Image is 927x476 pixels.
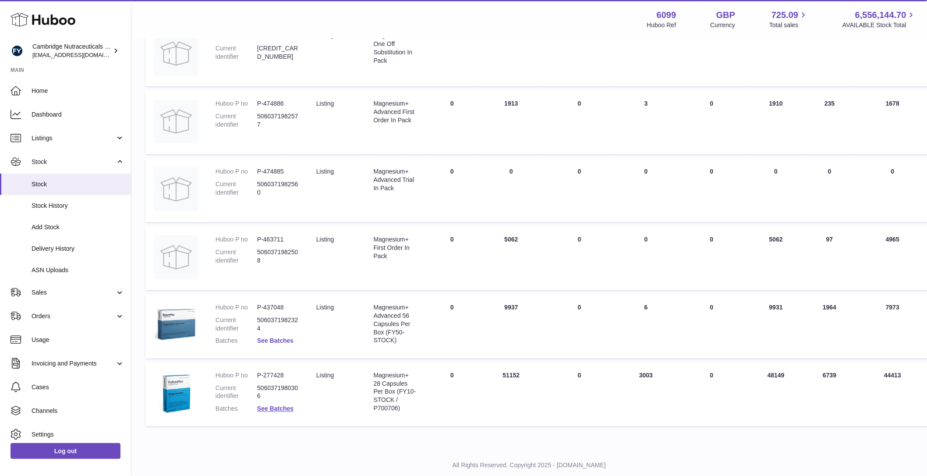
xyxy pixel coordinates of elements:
span: Invoicing and Payments [32,359,115,368]
dt: Huboo P no [216,99,257,108]
span: Total sales [769,21,808,29]
img: product image [154,167,198,211]
a: See Batches [257,405,294,412]
dd: 5060371982560 [257,180,299,197]
td: 0 [426,91,478,154]
strong: 6099 [657,9,676,21]
span: AVAILABLE Stock Total [842,21,916,29]
img: product image [154,235,198,279]
span: [EMAIL_ADDRESS][DOMAIN_NAME] [32,51,129,58]
dt: Current identifier [216,384,257,401]
div: Magnesium+ 28 Capsules Per Box (FY10-STOCK / P700706) [374,372,417,413]
div: Currency [711,21,736,29]
dd: P-437048 [257,303,299,312]
dt: Batches [216,337,257,345]
dd: 5060371982508 [257,248,299,265]
a: 725.09 Total sales [769,9,808,29]
td: 158 [478,23,544,86]
td: 0 [615,227,677,290]
dd: 5060371980306 [257,384,299,401]
td: 6 [615,295,677,359]
dd: [CREDIT_CARD_NUMBER] [257,44,299,61]
dd: 5060371982324 [257,316,299,333]
dt: Current identifier [216,112,257,129]
span: 0 [710,100,714,107]
td: 0 [426,227,478,290]
td: 0 [806,23,853,86]
td: 9937 [478,295,544,359]
span: listing [316,372,334,379]
span: Dashboard [32,110,124,119]
td: 0 [747,159,806,222]
img: huboo@camnutra.com [11,44,24,57]
td: 0 [426,159,478,222]
span: ASN Uploads [32,266,124,274]
span: Channels [32,407,124,415]
td: 51152 [478,363,544,427]
td: 5062 [478,227,544,290]
dt: Huboo P no [216,167,257,176]
span: listing [316,100,334,107]
span: Listings [32,134,115,142]
td: 235 [806,91,853,154]
td: 97 [806,227,853,290]
td: 0 [544,23,615,86]
td: 0 [544,295,615,359]
span: 6,556,144.70 [855,9,906,21]
dt: Current identifier [216,180,257,197]
td: 0 [806,159,853,222]
span: 0 [710,236,714,243]
img: product image [154,372,198,416]
dd: 5060371982577 [257,112,299,129]
td: 6739 [806,363,853,427]
img: product image [154,32,198,75]
strong: GBP [716,9,735,21]
p: All Rights Reserved. Copyright 2025 - [DOMAIN_NAME] [138,462,920,470]
span: Stock [32,180,124,188]
span: Sales [32,288,115,297]
span: Home [32,87,124,95]
dd: P-463711 [257,235,299,244]
dd: P-474885 [257,167,299,176]
div: Magnesium+ First Order In Pack [374,235,417,260]
span: Stock [32,158,115,166]
td: 48149 [747,363,806,427]
span: 0 [710,372,714,379]
td: 158 [747,23,806,86]
img: product image [154,303,198,347]
td: 3003 [615,363,677,427]
td: 0 [544,91,615,154]
dt: Current identifier [216,316,257,333]
td: 0 [426,23,478,86]
div: Huboo Ref [647,21,676,29]
dt: Huboo P no [216,372,257,380]
div: Cambridge Nutraceuticals Ltd [32,43,111,59]
td: 1910 [747,91,806,154]
dd: P-474886 [257,99,299,108]
span: listing [316,236,334,243]
a: Log out [11,443,120,459]
div: Magnesium+ Advanced 56 Capsules Per Box (FY50-STOCK) [374,303,417,345]
span: Settings [32,430,124,439]
a: See Batches [257,337,294,345]
td: 0 [426,295,478,359]
img: product image [154,99,198,143]
dt: Batches [216,405,257,413]
a: 6,556,144.70 AVAILABLE Stock Total [842,9,916,29]
span: 0 [710,168,714,175]
td: 3 [615,91,677,154]
div: Magnesium+ Advanced Trial In Pack [374,167,417,192]
span: 0 [710,304,714,311]
span: 725.09 [771,9,798,21]
span: listing [316,304,334,311]
td: 0 [544,159,615,222]
span: Stock History [32,202,124,210]
td: 0 [478,159,544,222]
td: 0 [544,227,615,290]
dt: Huboo P no [216,235,257,244]
div: Magnesium One Off Substitution In Pack [374,32,417,65]
dd: P-277428 [257,372,299,380]
span: Cases [32,383,124,391]
td: 0 [544,363,615,427]
td: 9931 [747,295,806,359]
